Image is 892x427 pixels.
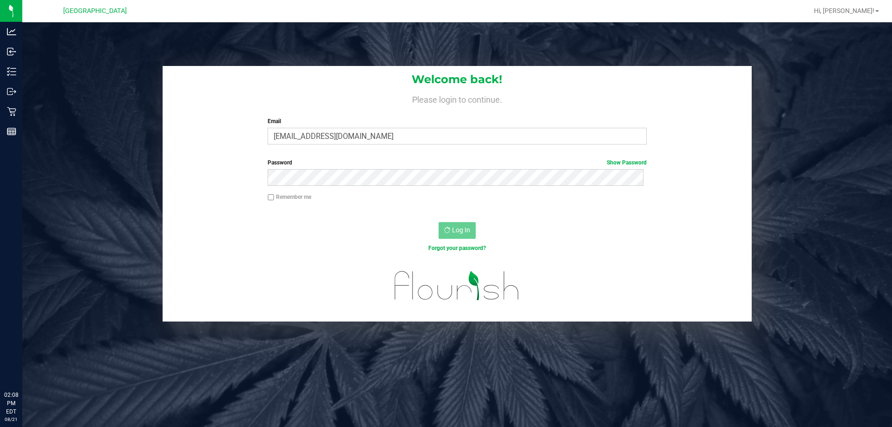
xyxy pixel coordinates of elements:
[7,67,16,76] inline-svg: Inventory
[452,226,470,234] span: Log In
[163,73,752,85] h1: Welcome back!
[7,47,16,56] inline-svg: Inbound
[163,93,752,104] h4: Please login to continue.
[268,193,311,201] label: Remember me
[4,416,18,423] p: 08/21
[7,87,16,96] inline-svg: Outbound
[383,262,531,309] img: flourish_logo.svg
[63,7,127,15] span: [GEOGRAPHIC_DATA]
[7,27,16,36] inline-svg: Analytics
[607,159,647,166] a: Show Password
[268,117,646,125] label: Email
[268,194,274,201] input: Remember me
[7,127,16,136] inline-svg: Reports
[428,245,486,251] a: Forgot your password?
[4,391,18,416] p: 02:08 PM EDT
[814,7,874,14] span: Hi, [PERSON_NAME]!
[439,222,476,239] button: Log In
[7,107,16,116] inline-svg: Retail
[268,159,292,166] span: Password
